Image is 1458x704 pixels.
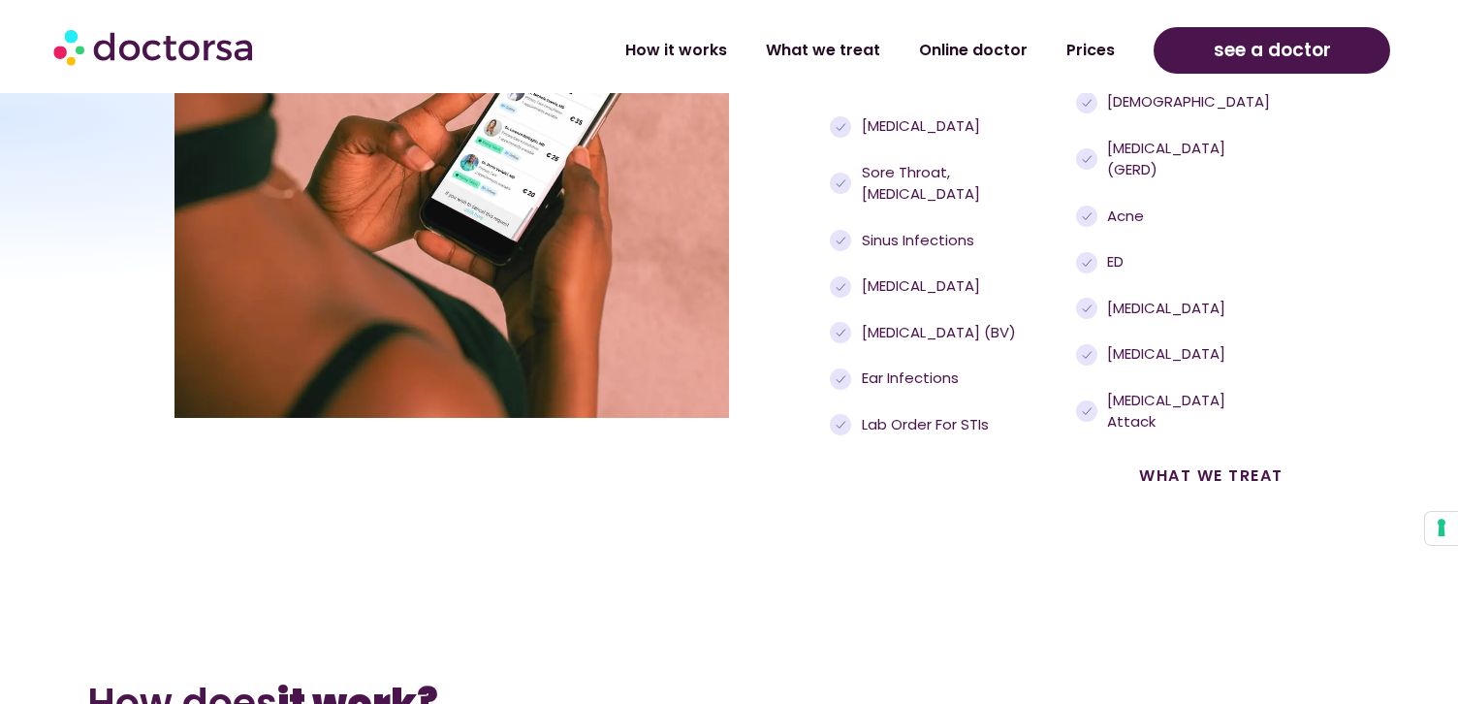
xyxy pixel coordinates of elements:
span: [MEDICAL_DATA] [857,115,980,138]
span: Acne [1102,206,1144,228]
button: Your consent preferences for tracking technologies [1425,512,1458,545]
span: ED [1102,251,1124,273]
a: [MEDICAL_DATA] [1076,343,1271,366]
a: Acne [1076,206,1271,228]
a: [DEMOGRAPHIC_DATA] [1076,91,1271,113]
span: [MEDICAL_DATA] attack [1102,390,1270,433]
a: Online doctor [900,28,1047,73]
a: [MEDICAL_DATA] attack [1076,390,1271,433]
span: Lab order for STIs [857,414,989,436]
a: [MEDICAL_DATA] [830,115,1066,138]
span: [MEDICAL_DATA] [1102,298,1225,320]
a: see a doctor [1154,27,1390,74]
a: What we treat [746,28,900,73]
a: Sinus infections [830,230,1066,252]
a: Sore throat, [MEDICAL_DATA] [830,162,1066,206]
a: [MEDICAL_DATA] (BV) [830,322,1066,344]
span: Sinus infections [857,230,974,252]
a: Prices [1047,28,1134,73]
span: [MEDICAL_DATA] (BV) [857,322,1016,344]
a: [MEDICAL_DATA] [830,275,1066,298]
span: [MEDICAL_DATA] (GERD) [1102,138,1270,181]
a: Ear infections [830,368,1066,390]
span: [MEDICAL_DATA] [857,275,980,298]
span: Ear infections [857,368,959,390]
span: [DEMOGRAPHIC_DATA] [1102,91,1270,113]
span: [MEDICAL_DATA] [1102,343,1225,366]
a: what we treat [1139,464,1284,487]
nav: Menu [385,28,1135,73]
span: see a doctor [1214,35,1331,66]
a: How it works [606,28,746,73]
span: Sore throat, [MEDICAL_DATA] [857,162,1066,206]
